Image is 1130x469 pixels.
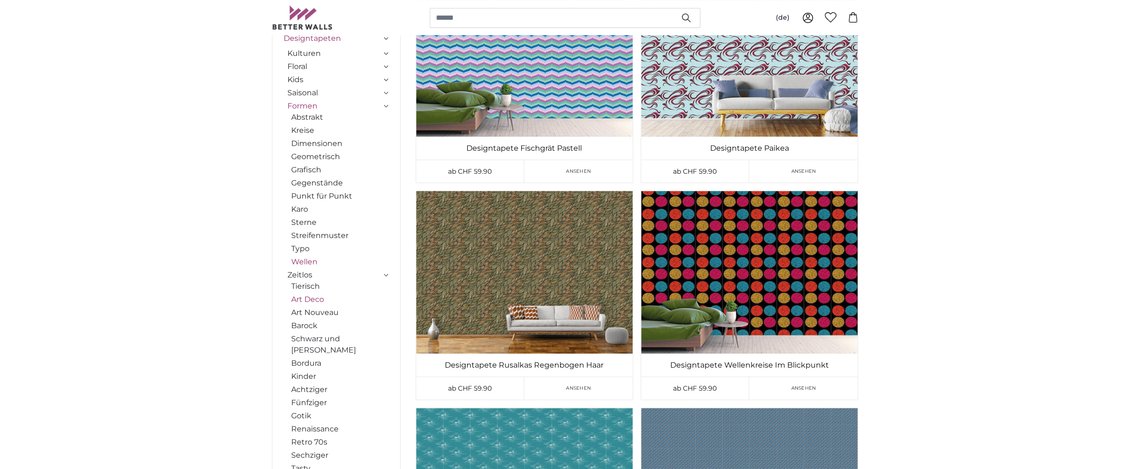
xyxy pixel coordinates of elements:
button: (de) [768,9,797,26]
summary: Zeitlos [287,269,389,281]
summary: Saisonal [287,87,389,99]
a: Wellen [291,256,389,268]
a: Kreise [291,125,389,136]
a: Geometrisch [291,151,389,162]
span: Ansehen [791,384,816,392]
span: ab CHF 59.90 [448,384,492,392]
a: Renaissance [291,423,389,435]
span: Ansehen [791,168,816,175]
a: Retro 70s [291,437,389,448]
a: Kinder [291,371,389,382]
a: Saisonal [287,87,381,99]
a: Karo [291,204,389,215]
summary: Kulturen [287,48,389,59]
a: Streifenmuster [291,230,389,241]
a: Barock [291,320,389,331]
a: Gotik [291,410,389,422]
a: Zeitlos [287,269,381,281]
img: Betterwalls [272,6,333,30]
a: Tierisch [291,281,389,292]
a: Designtapete Fischgrät Pastell [418,143,631,154]
a: Typo [291,243,389,254]
a: Sterne [291,217,389,228]
a: Designtapeten [284,33,381,44]
a: Formen [287,100,381,112]
a: Grafisch [291,164,389,176]
a: Designtapete Wellenkreise Im Blickpunkt [643,360,856,371]
a: Ansehen [749,377,858,400]
a: Kulturen [287,48,381,59]
span: Ansehen [566,168,591,175]
a: Bordura [291,358,389,369]
a: Kids [287,74,381,85]
a: Floral [287,61,381,72]
summary: Kids [287,74,389,85]
a: Art Nouveau [291,307,389,318]
a: Dimensionen [291,138,389,149]
a: Sechziger [291,450,389,461]
a: Gegenstände [291,177,389,189]
span: ab CHF 59.90 [448,167,492,176]
span: ab CHF 59.90 [673,384,717,392]
summary: Floral [287,61,389,72]
a: Designtapete Paikea [643,143,856,154]
a: Fünfziger [291,397,389,408]
span: Ansehen [566,384,591,392]
a: Ansehen [524,377,633,400]
a: Schwarz und [PERSON_NAME] [291,333,389,356]
a: Achtziger [291,384,389,395]
a: Ansehen [524,160,633,183]
a: Art Deco [291,294,389,305]
summary: Designtapeten [284,33,389,44]
summary: Formen [287,100,389,112]
a: Abstrakt [291,112,389,123]
a: Designtapete Rusalkas Regenbogen Haar [418,360,631,371]
a: Ansehen [749,160,858,183]
a: Punkt für Punkt [291,191,389,202]
span: ab CHF 59.90 [673,167,717,176]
